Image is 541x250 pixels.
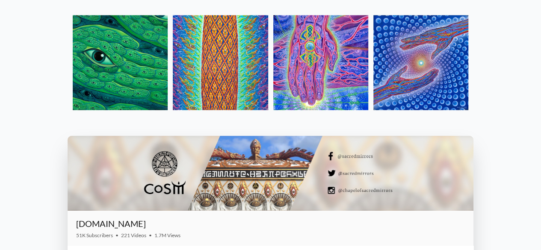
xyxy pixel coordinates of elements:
[76,232,113,238] span: 51K Subscribers
[415,222,465,232] iframe: Abonnez-vous à CoSM.TV sur YouTube
[154,232,180,238] span: 1.7M Views
[115,232,118,238] span: •
[149,232,152,238] span: •
[121,232,146,238] span: 221 Videos
[76,218,146,229] a: [DOMAIN_NAME]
